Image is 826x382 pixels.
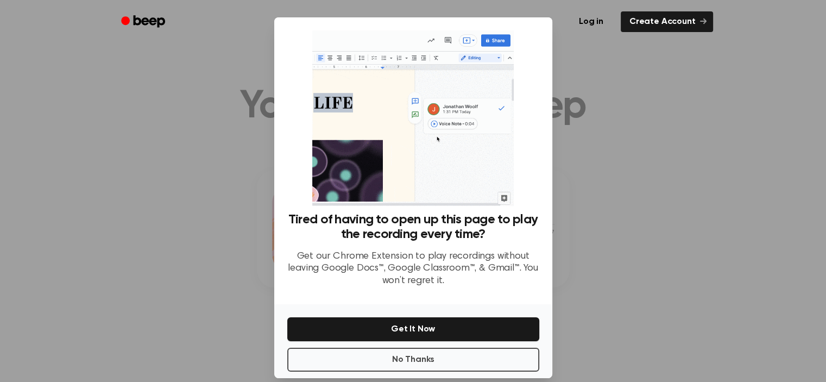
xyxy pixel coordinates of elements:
[568,9,614,34] a: Log in
[287,212,539,242] h3: Tired of having to open up this page to play the recording every time?
[621,11,713,32] a: Create Account
[312,30,514,206] img: Beep extension in action
[287,348,539,372] button: No Thanks
[287,251,539,287] p: Get our Chrome Extension to play recordings without leaving Google Docs™, Google Classroom™, & Gm...
[287,317,539,341] button: Get It Now
[114,11,175,33] a: Beep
